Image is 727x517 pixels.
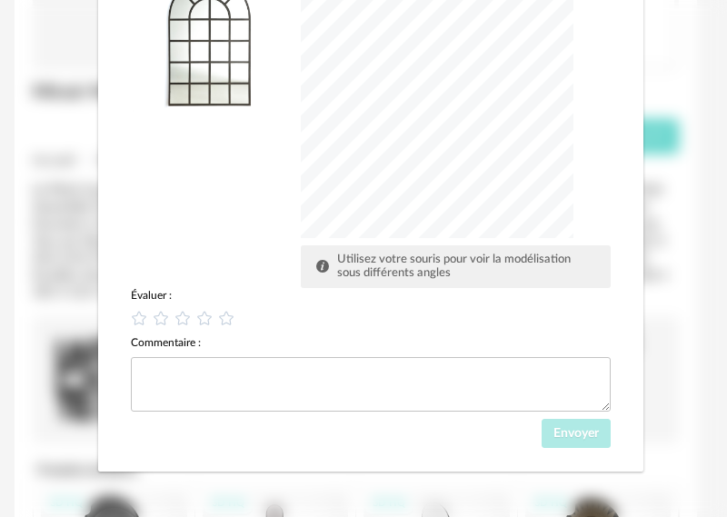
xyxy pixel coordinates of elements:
[131,335,611,350] div: Commentaire :
[131,288,611,303] div: Évaluer :
[542,419,612,448] button: Envoyer
[553,427,599,440] span: Envoyer
[337,254,571,280] span: Utilisez votre souris pour voir la modélisation sous différents angles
